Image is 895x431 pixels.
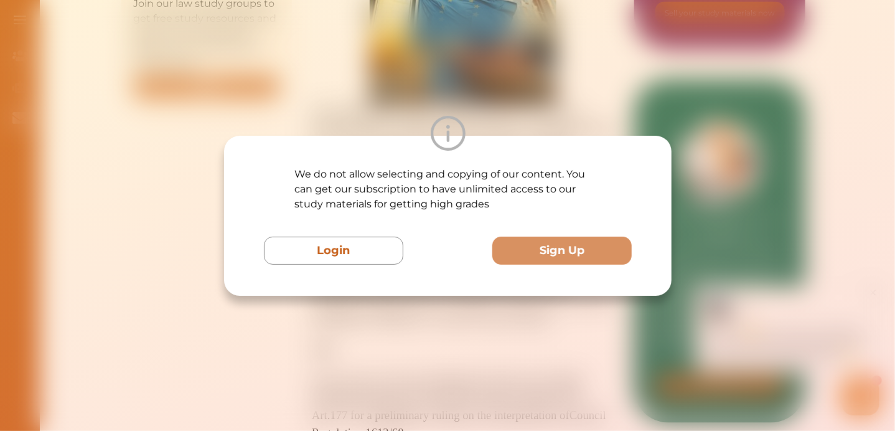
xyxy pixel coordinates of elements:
span: 👋 [149,42,160,55]
p: We do not allow selecting and copying of our content. You can get our subscription to have unlimi... [294,167,601,212]
span: 🌟 [248,67,260,79]
i: 1 [276,92,286,102]
p: Hey there If you have any questions, I'm here to help! Just text back 'Hi' and choose from the fo... [109,42,274,79]
button: Login [264,237,403,265]
button: Sign Up [492,237,632,265]
img: Nini [109,12,133,36]
div: Nini [140,21,154,33]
